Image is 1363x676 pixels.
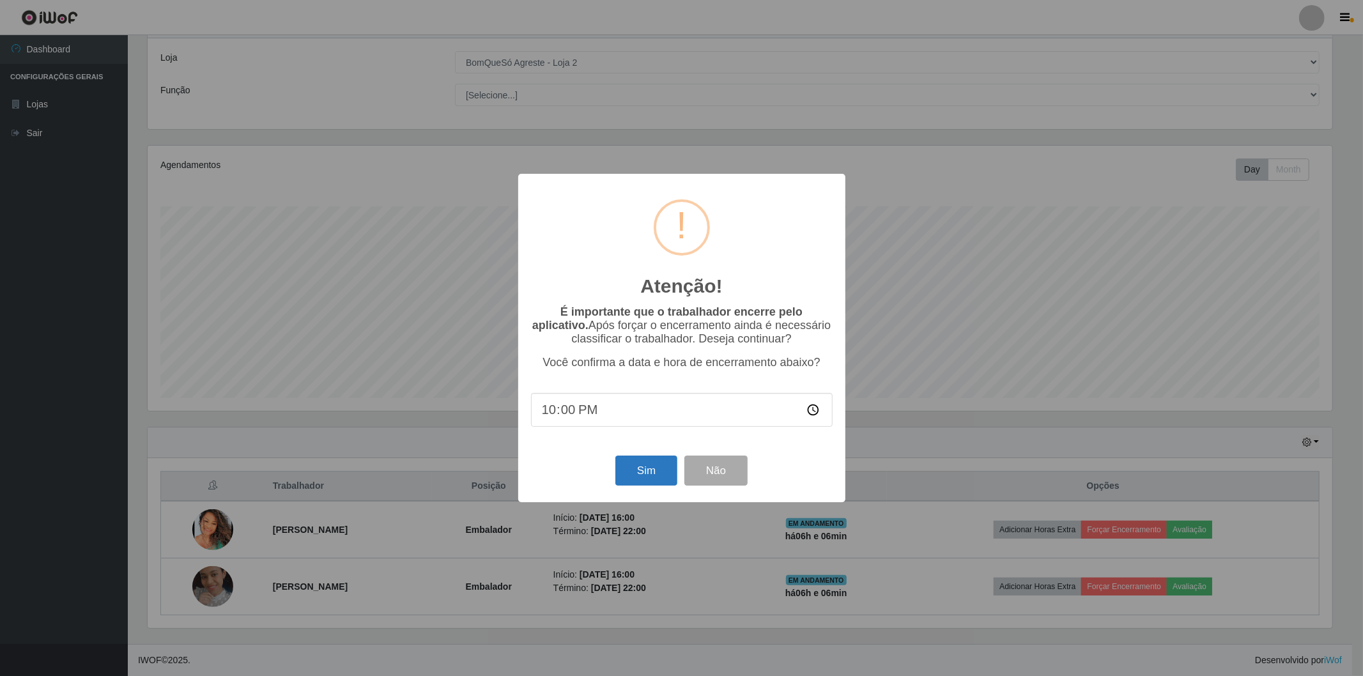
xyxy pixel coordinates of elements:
b: É importante que o trabalhador encerre pelo aplicativo. [532,305,803,332]
p: Você confirma a data e hora de encerramento abaixo? [531,356,833,369]
button: Não [684,456,748,486]
h2: Atenção! [640,275,722,298]
button: Sim [615,456,677,486]
p: Após forçar o encerramento ainda é necessário classificar o trabalhador. Deseja continuar? [531,305,833,346]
